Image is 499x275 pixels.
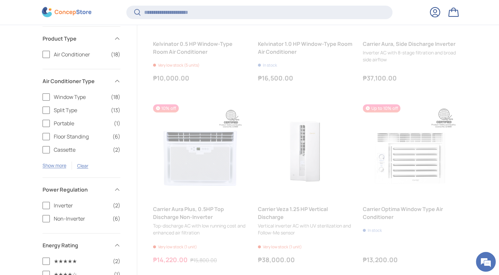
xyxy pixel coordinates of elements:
[43,233,120,257] summary: Energy Rating
[43,69,120,93] summary: Air Conditioner Type
[111,93,120,101] span: (18)
[43,178,120,201] summary: Power Regulation
[112,215,120,223] span: (6)
[111,50,120,58] span: (18)
[43,27,120,50] summary: Product Type
[43,186,110,194] span: Power Regulation
[113,146,120,154] span: (2)
[43,241,110,249] span: Energy Rating
[54,119,110,127] span: Portable
[112,133,120,140] span: (6)
[54,215,109,223] span: Non-Inverter
[111,106,120,114] span: (13)
[54,257,109,265] span: ★★★★★
[43,162,66,168] button: Show more
[54,93,107,101] span: Window Type
[54,50,107,58] span: Air Conditioner
[54,133,109,140] span: Floor Standing
[114,119,120,127] span: (1)
[54,146,109,154] span: Cassette
[43,77,110,85] span: Air Conditioner Type
[108,3,124,19] div: Minimize live chat window
[34,37,111,46] div: Leave a message
[42,7,91,17] img: ConcepStore
[43,35,110,43] span: Product Type
[77,163,88,169] a: Clear
[54,106,107,114] span: Split Type
[97,203,120,212] em: Submit
[14,83,115,150] span: We are offline. Please leave us a message.
[54,201,109,209] span: Inverter
[3,180,126,203] textarea: Type your message and click 'Submit'
[113,201,120,209] span: (2)
[113,257,120,265] span: (2)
